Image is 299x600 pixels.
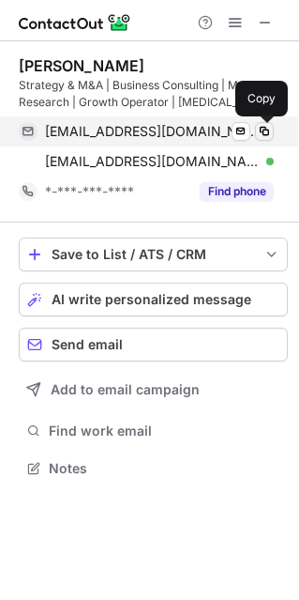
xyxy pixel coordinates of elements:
img: ContactOut v5.3.10 [19,11,131,34]
span: Notes [49,460,280,477]
span: Add to email campaign [51,382,200,397]
span: [EMAIL_ADDRESS][DOMAIN_NAME] [45,123,260,140]
span: Find work email [49,423,280,439]
div: [PERSON_NAME] [19,56,144,75]
span: [EMAIL_ADDRESS][DOMAIN_NAME] [45,153,260,170]
button: AI write personalized message [19,283,288,316]
div: Save to List / ATS / CRM [52,247,255,262]
button: Send email [19,328,288,362]
button: Reveal Button [200,182,274,201]
div: Strategy & M&A | Business Consulting | Market Research | Growth Operator | [MEDICAL_DATA]-Led Exp... [19,77,288,111]
button: Add to email campaign [19,373,288,407]
span: AI write personalized message [52,292,251,307]
button: Notes [19,455,288,482]
button: save-profile-one-click [19,238,288,271]
span: Send email [52,337,123,352]
button: Find work email [19,418,288,444]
